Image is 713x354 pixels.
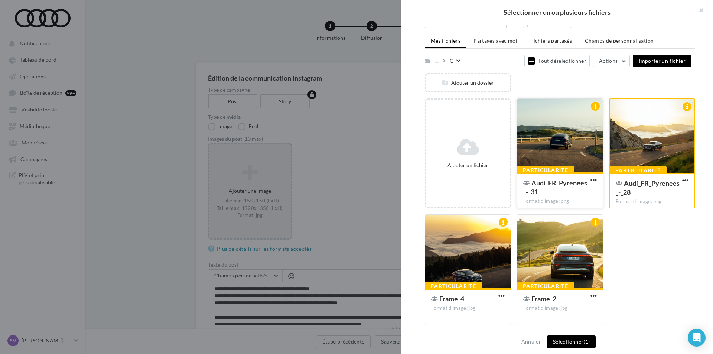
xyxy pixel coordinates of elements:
[431,305,505,312] div: Format d'image: jpg
[517,166,574,174] div: Particularité
[593,55,630,67] button: Actions
[413,9,701,16] h2: Sélectionner un ou plusieurs fichiers
[547,335,596,348] button: Sélectionner(1)
[523,198,597,205] div: Format d'image: png
[609,166,667,175] div: Particularité
[448,57,453,64] div: IG
[688,329,706,347] div: Open Intercom Messenger
[616,198,688,205] div: Format d'image: png
[599,58,618,64] span: Actions
[523,305,597,312] div: Format d'image: jpg
[425,282,482,290] div: Particularité
[434,56,440,66] div: ...
[583,338,590,345] span: (1)
[531,295,556,303] span: Frame_2
[431,38,460,44] span: Mes fichiers
[524,55,590,67] button: Tout désélectionner
[616,179,680,196] span: Audi_FR_Pyrenees_-_28
[518,337,544,346] button: Annuler
[517,282,574,290] div: Particularité
[585,38,654,44] span: Champs de personnalisation
[473,38,517,44] span: Partagés avec moi
[429,162,507,169] div: Ajouter un fichier
[439,295,464,303] span: Frame_4
[633,55,691,67] button: Importer un fichier
[530,38,572,44] span: Fichiers partagés
[426,79,510,86] div: Ajouter un dossier
[639,58,686,64] span: Importer un fichier
[523,179,587,196] span: Audi_FR_Pyrenees_-_31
